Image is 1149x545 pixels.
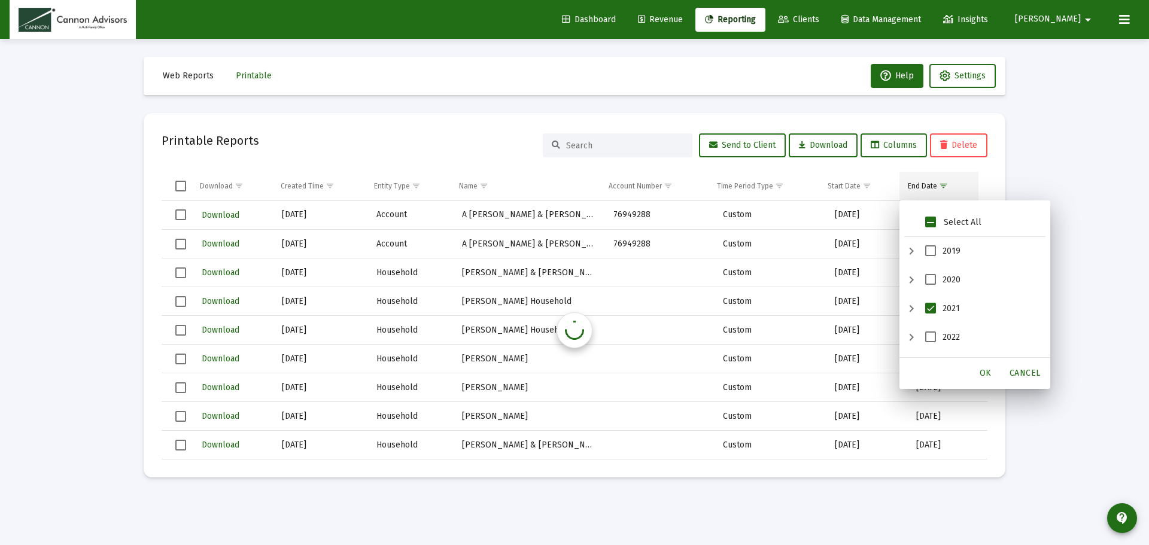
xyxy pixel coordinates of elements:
a: Reporting [695,8,765,32]
td: [DATE] [273,287,368,316]
a: Data Management [832,8,931,32]
td: [DATE] [826,345,908,373]
span: Download [799,140,847,150]
td: [DATE] [826,258,908,287]
span: Show filter options for column 'Time Period Type' [775,181,784,190]
div: End Date [908,181,937,191]
td: Custom [715,459,826,488]
td: Custom [715,316,826,345]
span: Download [202,239,239,249]
td: 76949288 [605,201,715,230]
div: Filter options [899,200,1050,389]
span: Show filter options for column 'Entity Type' [412,181,421,190]
div: Data grid [162,172,987,459]
td: Column Name [451,172,600,200]
span: Download [202,267,239,278]
td: [DATE] [908,431,987,459]
td: [PERSON_NAME] Household [454,287,605,316]
button: Download [200,350,241,367]
td: Custom [715,201,826,230]
td: [DATE] [273,201,368,230]
button: Settings [929,64,996,88]
div: 2021 [943,302,1041,315]
td: [DATE] [273,230,368,258]
td: Custom [715,373,826,402]
button: Web Reports [153,64,223,88]
span: Insights [943,14,988,25]
div: Select row [175,267,186,278]
td: Custom [715,345,826,373]
li: 2021 [904,294,1045,323]
a: Revenue [628,8,692,32]
li: 2023 [904,352,1045,380]
td: [DATE] [826,316,908,345]
button: Columns [861,133,927,157]
td: Column Time Period Type [709,172,819,200]
span: Help [880,71,914,81]
div: Account Number [609,181,662,191]
div: Cancel [1005,363,1045,384]
td: 76949288 [605,230,715,258]
td: [PERSON_NAME] [454,345,605,373]
td: [DATE] [826,230,908,258]
td: Household [368,402,454,431]
button: Delete [930,133,987,157]
td: A [PERSON_NAME] & [PERSON_NAME] Trust [454,230,605,258]
td: Custom [715,402,826,431]
div: Select row [175,440,186,450]
li: 2022 [904,323,1045,352]
span: Show filter options for column 'Name' [479,181,488,190]
td: Household [368,287,454,316]
span: Web Reports [163,71,214,81]
td: [DATE] [826,201,908,230]
img: Dashboard [19,8,127,32]
span: Show filter options for column 'Created Time' [326,181,335,190]
td: [DATE] [273,459,368,488]
td: [DATE] [826,402,908,431]
span: Download [202,210,239,220]
li: 2020 [904,266,1045,294]
div: Name [459,181,478,191]
span: Settings [955,71,986,81]
td: [PERSON_NAME] & [PERSON_NAME] [454,431,605,459]
mat-icon: arrow_drop_down [1081,8,1095,32]
td: Household [368,258,454,287]
td: [DATE] [826,459,908,488]
button: Download [789,133,858,157]
span: Printable [236,71,272,81]
td: [DATE] [826,373,908,402]
div: Download [200,181,233,191]
span: Show filter options for column 'Account Number' [664,181,673,190]
button: Download [200,321,241,339]
div: Select row [175,296,186,307]
td: Custom [715,230,826,258]
td: Household [368,431,454,459]
span: Dashboard [562,14,616,25]
span: Send to Client [709,140,776,150]
button: Download [200,235,241,252]
span: Cancel [1010,368,1041,378]
td: [DATE] [908,402,987,431]
div: 2019 [943,245,1041,258]
td: A [PERSON_NAME] & [PERSON_NAME] Trust [454,201,605,230]
td: [PERSON_NAME] [454,402,605,431]
span: Show filter options for column 'Start Date' [862,181,871,190]
span: Select All [925,217,981,227]
div: Select row [175,325,186,336]
div: Select row [175,411,186,422]
button: Download [200,407,241,425]
span: Download [202,354,239,364]
td: [PERSON_NAME] [454,373,605,402]
div: OK [966,363,1005,384]
td: [PERSON_NAME] & [PERSON_NAME] Household [454,459,605,488]
span: Data Management [841,14,921,25]
mat-icon: contact_support [1115,511,1129,525]
div: Select row [175,354,186,364]
td: Account [368,201,454,230]
span: Columns [871,140,917,150]
td: [DATE] [273,373,368,402]
div: 2020 [943,273,1041,287]
div: Select row [175,209,186,220]
td: [PERSON_NAME] Household [454,316,605,345]
td: Custom [715,287,826,316]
